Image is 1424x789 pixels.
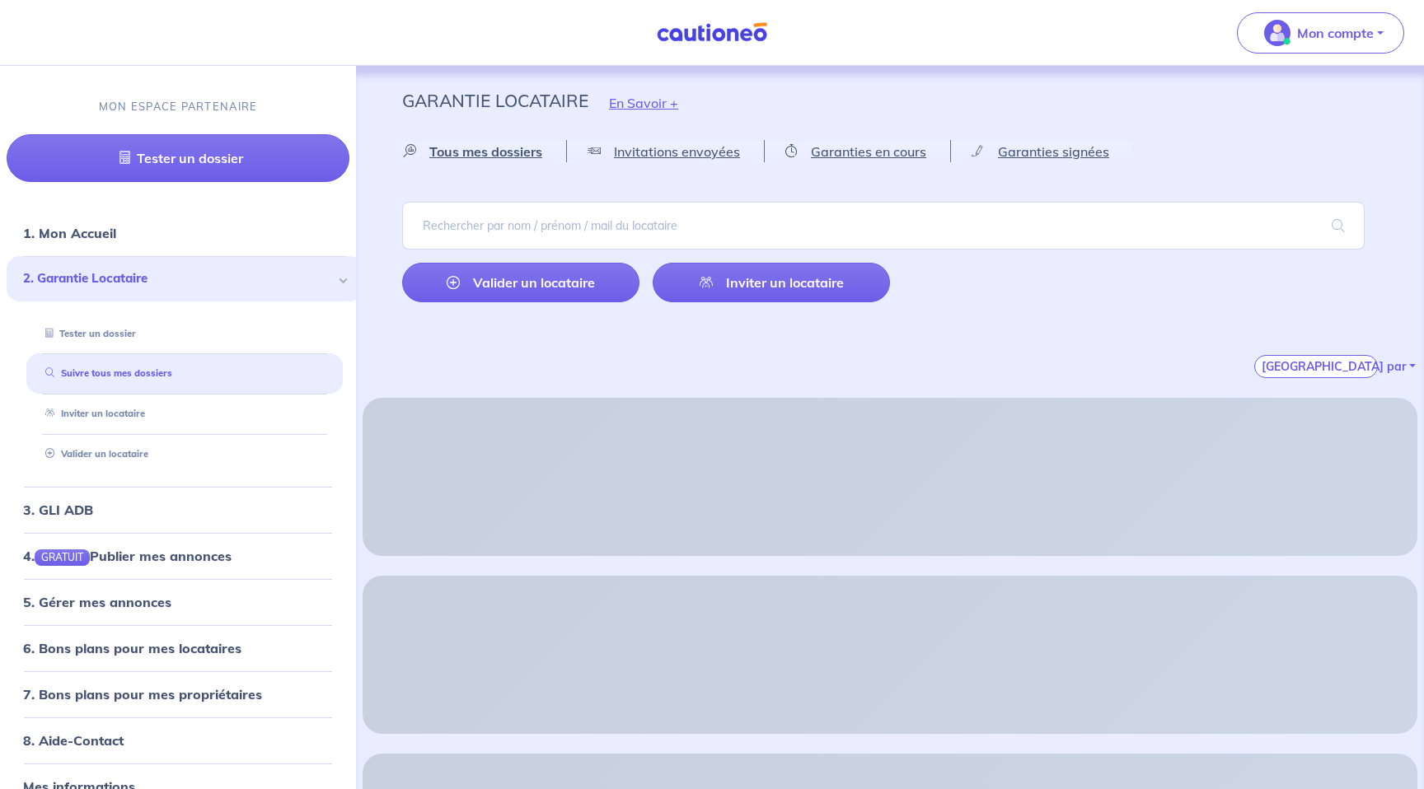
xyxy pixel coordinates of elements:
div: 7. Bons plans pour mes propriétaires [7,678,349,711]
div: 5. Gérer mes annonces [7,586,349,619]
a: 3. GLI ADB [23,502,93,518]
button: illu_account_valid_menu.svgMon compte [1237,12,1404,54]
button: [GEOGRAPHIC_DATA] par [1254,355,1378,378]
a: 1. Mon Accueil [23,225,116,241]
a: 5. Gérer mes annonces [23,594,171,610]
input: Rechercher par nom / prénom / mail du locataire [402,202,1365,250]
a: 8. Aide-Contact [23,732,124,749]
a: Tester un dossier [39,327,136,338]
div: Suivre tous mes dossiers [26,360,343,387]
a: Tous mes dossiers [402,141,566,162]
span: Invitations envoyées [614,143,740,160]
span: Garanties en cours [811,143,926,160]
a: Suivre tous mes dossiers [39,367,172,379]
a: Garanties en cours [765,141,950,162]
span: Garanties signées [998,143,1109,160]
a: Valider un locataire [39,448,148,460]
div: Inviter un locataire [26,400,343,427]
a: Invitations envoyées [567,141,764,162]
button: En Savoir + [588,79,699,127]
div: 3. GLI ADB [7,493,349,526]
span: 2. Garantie Locataire [23,269,334,288]
img: Cautioneo [650,22,774,43]
a: Valider un locataire [402,263,639,302]
a: Inviter un locataire [653,263,890,302]
div: Valider un locataire [26,441,343,468]
div: 2. Garantie Locataire [7,256,363,301]
span: search [1312,203,1365,249]
a: 6. Bons plans pour mes locataires [23,640,241,656]
div: 1. Mon Accueil [7,217,349,250]
p: Garantie Locataire [402,86,588,115]
a: Tester un dossier [7,134,349,182]
a: Garanties signées [951,141,1133,162]
a: 4.GRATUITPublier mes annonces [23,548,232,564]
img: illu_account_valid_menu.svg [1264,20,1290,46]
a: Inviter un locataire [39,408,145,419]
span: Tous mes dossiers [429,143,542,160]
div: 8. Aide-Contact [7,724,349,757]
a: 7. Bons plans pour mes propriétaires [23,686,262,703]
div: 4.GRATUITPublier mes annonces [7,539,349,572]
div: Tester un dossier [26,320,343,347]
p: MON ESPACE PARTENAIRE [99,99,258,114]
p: Mon compte [1297,23,1374,43]
div: 6. Bons plans pour mes locataires [7,632,349,665]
